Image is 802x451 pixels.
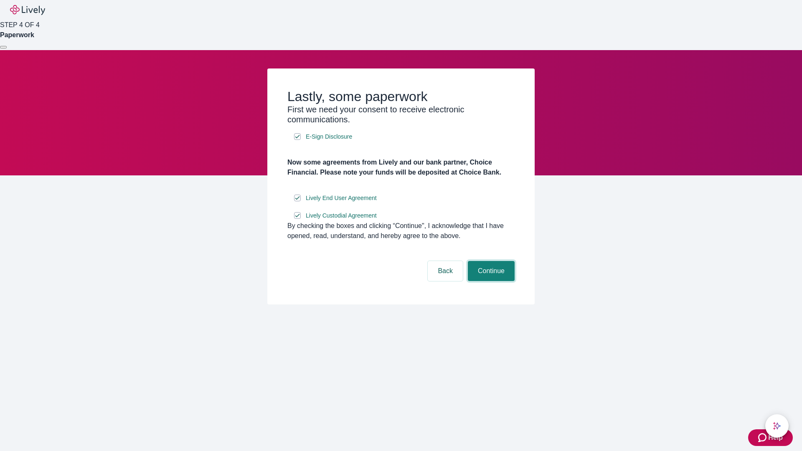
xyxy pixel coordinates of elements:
[306,132,352,141] span: E-Sign Disclosure
[748,429,793,446] button: Zendesk support iconHelp
[304,132,354,142] a: e-sign disclosure document
[428,261,463,281] button: Back
[304,193,378,203] a: e-sign disclosure document
[287,104,515,124] h3: First we need your consent to receive electronic communications.
[304,210,378,221] a: e-sign disclosure document
[306,211,377,220] span: Lively Custodial Agreement
[287,221,515,241] div: By checking the boxes and clicking “Continue", I acknowledge that I have opened, read, understand...
[287,89,515,104] h2: Lastly, some paperwork
[765,414,789,438] button: chat
[768,433,783,443] span: Help
[773,422,781,430] svg: Lively AI Assistant
[287,157,515,177] h4: Now some agreements from Lively and our bank partner, Choice Financial. Please note your funds wi...
[10,5,45,15] img: Lively
[468,261,515,281] button: Continue
[758,433,768,443] svg: Zendesk support icon
[306,194,377,203] span: Lively End User Agreement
